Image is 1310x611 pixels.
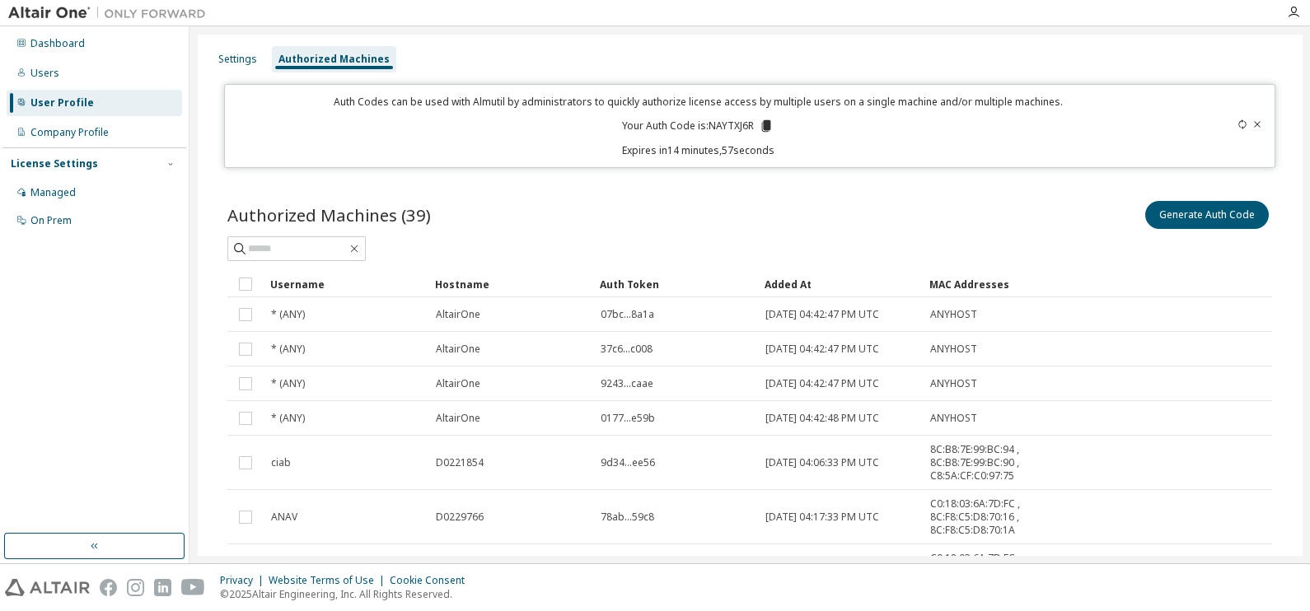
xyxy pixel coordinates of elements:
span: 07bc...8a1a [601,308,654,321]
p: Expires in 14 minutes, 57 seconds [235,143,1162,157]
img: instagram.svg [127,579,144,596]
span: 9243...caae [601,377,653,390]
div: Settings [218,53,257,66]
span: Authorized Machines (39) [227,203,431,226]
div: Privacy [220,574,269,587]
span: [DATE] 04:42:47 PM UTC [765,377,879,390]
div: Cookie Consent [390,574,475,587]
span: AltairOne [436,377,480,390]
span: * (ANY) [271,412,305,425]
span: C0:18:03:6A:7D:FC , 8C:F8:C5:D8:70:16 , 8C:F8:C5:D8:70:1A [930,497,1090,537]
div: Auth Token [600,271,751,297]
div: Website Terms of Use [269,574,390,587]
span: AltairOne [436,308,480,321]
span: [DATE] 04:42:47 PM UTC [765,343,879,356]
p: Your Auth Code is: NAYTXJ6R [622,119,774,133]
span: 0177...e59b [601,412,655,425]
span: [DATE] 04:06:33 PM UTC [765,456,879,469]
div: Dashboard [30,37,85,50]
span: ciab [271,456,291,469]
div: Added At [765,271,916,297]
span: D0229766 [436,511,484,524]
div: MAC Addresses [929,271,1091,297]
p: © 2025 Altair Engineering, Inc. All Rights Reserved. [220,587,475,601]
span: ANYHOST [930,308,977,321]
span: ANYHOST [930,412,977,425]
button: Generate Auth Code [1145,201,1269,229]
img: facebook.svg [100,579,117,596]
span: ANYHOST [930,343,977,356]
div: User Profile [30,96,94,110]
div: Username [270,271,422,297]
span: AltairOne [436,343,480,356]
div: Managed [30,186,76,199]
span: ANYHOST [930,377,977,390]
span: 78ab...59c8 [601,511,654,524]
p: Auth Codes can be used with Almutil by administrators to quickly authorize license access by mult... [235,95,1162,109]
div: Users [30,67,59,80]
span: AltairOne [436,412,480,425]
span: * (ANY) [271,308,305,321]
span: 9d34...ee56 [601,456,655,469]
span: [DATE] 04:17:33 PM UTC [765,511,879,524]
span: [DATE] 04:42:48 PM UTC [765,412,879,425]
img: altair_logo.svg [5,579,90,596]
span: C0:18:03:6A:7D:FC , 8C:F8:C5:D8:70:16 , 8C:F8:C5:D8:70:1A [930,552,1090,591]
img: youtube.svg [181,579,205,596]
img: Altair One [8,5,214,21]
div: Company Profile [30,126,109,139]
span: * (ANY) [271,377,305,390]
span: 8C:B8:7E:99:BC:94 , 8C:B8:7E:99:BC:90 , C8:5A:CF:C0:97:75 [930,443,1090,483]
div: Authorized Machines [278,53,390,66]
div: On Prem [30,214,72,227]
span: 37c6...c008 [601,343,653,356]
span: * (ANY) [271,343,305,356]
div: License Settings [11,157,98,170]
span: D0221854 [436,456,484,469]
span: [DATE] 04:42:47 PM UTC [765,308,879,321]
img: linkedin.svg [154,579,171,596]
span: ANAV [271,511,297,524]
div: Hostname [435,271,587,297]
